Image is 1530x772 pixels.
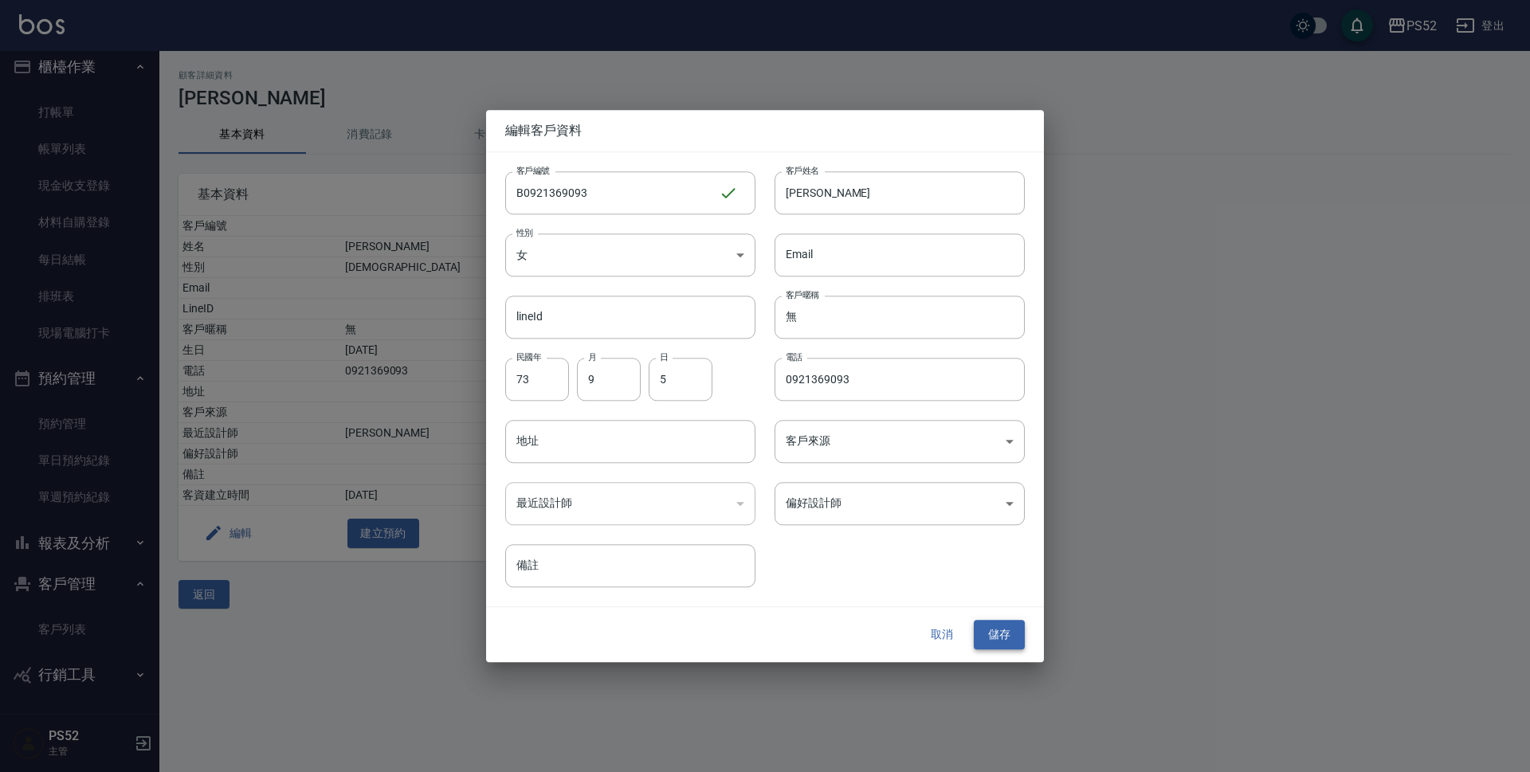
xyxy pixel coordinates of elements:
label: 客戶暱稱 [786,288,819,300]
label: 電話 [786,351,802,362]
label: 客戶編號 [516,164,550,176]
div: 女 [505,233,755,276]
label: 日 [660,351,668,362]
span: 編輯客戶資料 [505,123,1025,139]
label: 性別 [516,226,533,238]
label: 客戶姓名 [786,164,819,176]
button: 取消 [916,621,967,650]
button: 儲存 [974,621,1025,650]
label: 月 [588,351,596,362]
label: 民國年 [516,351,541,362]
